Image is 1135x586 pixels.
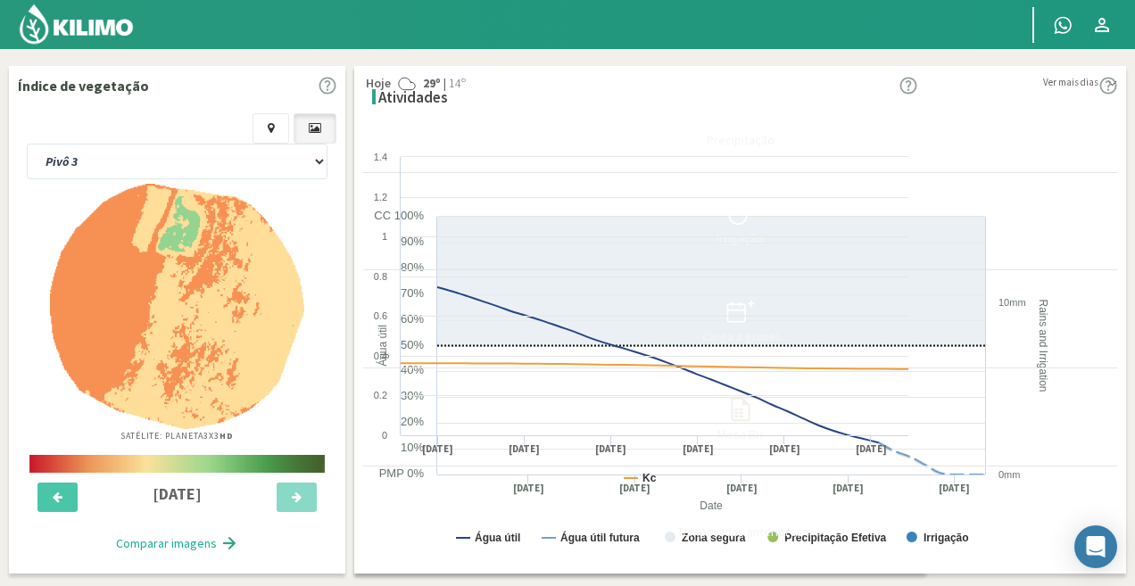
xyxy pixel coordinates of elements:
text: 0.8 [374,271,387,282]
text: 1.2 [374,192,387,202]
text: 0.4 [374,351,387,361]
font: Atividades [378,87,448,107]
font: HD [220,430,234,442]
div: Abra o Intercom Messenger [1074,525,1117,568]
text: 1 [382,231,387,242]
font: Precipitação [707,132,775,148]
font: Índice de vegetação [18,77,149,95]
font: Comparar imagens [116,535,217,551]
text: 1.4 [374,152,387,162]
font: [DATE] [153,483,202,504]
img: Kilimo [18,3,135,45]
text: [DATE] [683,442,714,456]
text: 0.6 [374,310,387,321]
text: [DATE] [769,442,800,456]
text: Kc [642,472,657,484]
img: 87cbc05f-2834-401e-a865-5e7716579a79_-_planet_-_2025-08-22.png [50,184,303,429]
button: Precipitação [363,75,1117,173]
text: 0.2 [374,390,387,400]
text: [DATE] [509,442,540,456]
text: [DATE] [595,442,626,456]
font: Satélite: Planeta [120,430,203,442]
font: Temporadas anteriores [677,524,803,540]
text: 0 [382,430,387,441]
button: Temporadas anteriores [363,466,1117,565]
text: [DATE] [856,442,887,456]
button: Comparar imagens [98,525,256,561]
font: 3X3 [203,430,220,442]
img: escala [29,455,324,473]
text: [DATE] [422,442,453,456]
